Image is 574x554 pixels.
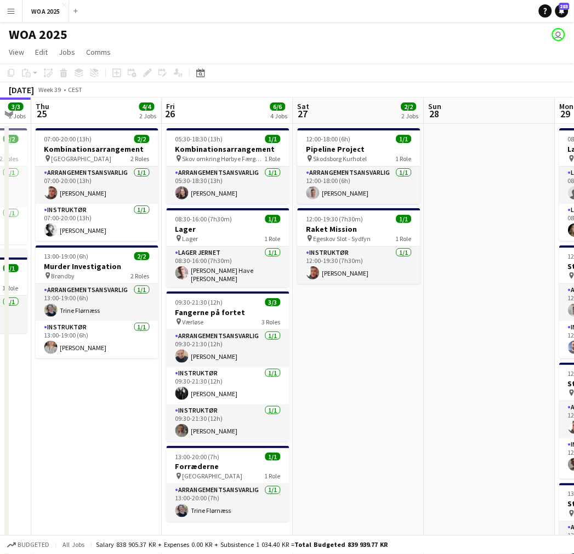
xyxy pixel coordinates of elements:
[36,85,64,94] span: Week 39
[552,28,565,41] app-user-avatar: Drift Drift
[82,45,115,59] a: Comms
[9,47,24,57] span: View
[4,45,29,59] a: View
[54,45,79,59] a: Jobs
[96,541,388,549] div: Salary 838 905.37 KR + Expenses 0.00 KR + Subsistence 1 034.40 KR =
[9,84,34,95] div: [DATE]
[555,4,569,18] a: 283
[18,541,49,549] span: Budgeted
[559,3,570,10] span: 283
[68,85,82,94] div: CEST
[22,1,69,22] button: WOA 2025
[60,541,87,549] span: All jobs
[31,45,52,59] a: Edit
[59,47,75,57] span: Jobs
[5,539,51,551] button: Budgeted
[86,47,111,57] span: Comms
[294,541,388,549] span: Total Budgeted 839 939.77 KR
[9,26,67,43] h1: WOA 2025
[35,47,48,57] span: Edit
